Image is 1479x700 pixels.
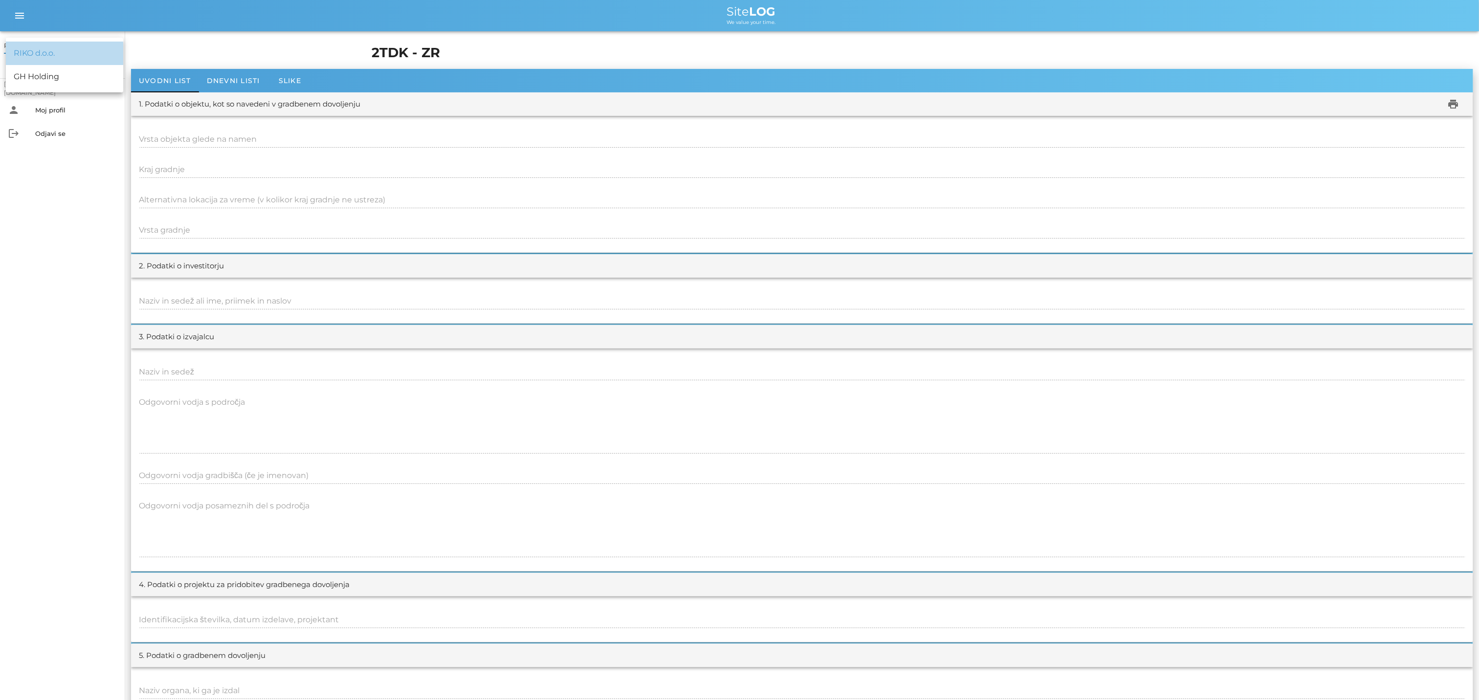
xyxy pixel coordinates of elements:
h1: 2TDK - ZR [372,43,1161,63]
b: LOG [749,4,775,19]
div: 5. Podatki o gradbenem dovoljenju [139,650,265,661]
div: 4. Podatki o projektu za pridobitev gradbenega dovoljenja [139,579,350,591]
span: We value your time. [727,19,775,25]
div: RIKO d.o.o. [4,38,121,53]
span: Uvodni list [139,76,191,85]
div: Moj profil [35,106,117,114]
div: Odjavi se [35,130,117,137]
i: menu [14,10,25,22]
i: logout [8,128,20,139]
div: Pripomoček za klepet [1340,594,1479,700]
div: RIKO d.o.o. [4,41,38,50]
div: RIKO d.o.o. [14,48,115,58]
div: 3. Podatki o izvajalcu [139,331,214,343]
i: person [8,104,20,116]
span: Dnevni listi [207,76,260,85]
span: Slike [279,76,301,85]
div: GH Holding [14,72,115,81]
div: 1. Podatki o objektu, kot so navedeni v gradbenem dovoljenju [139,99,360,110]
div: 2. Podatki o investitorju [139,261,224,272]
iframe: Chat Widget [1340,594,1479,700]
span: Site [727,4,775,19]
i: print [1448,98,1459,110]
